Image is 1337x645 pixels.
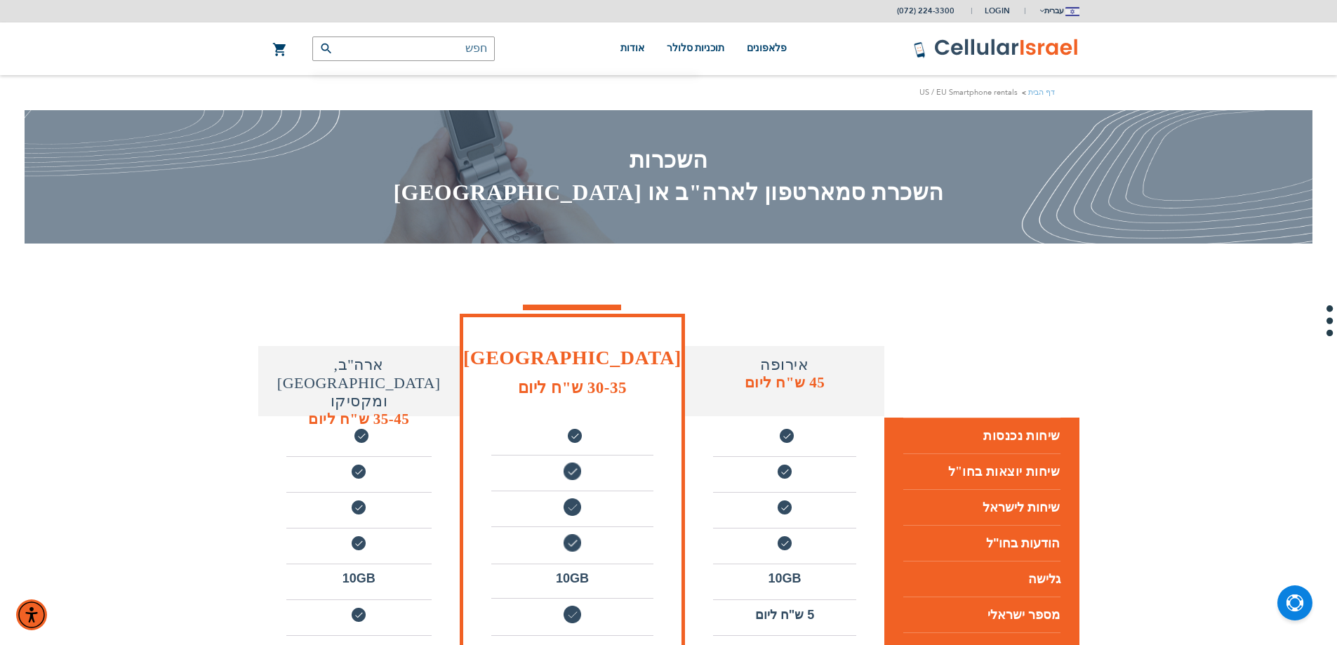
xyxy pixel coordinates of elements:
[667,43,725,53] span: תוכניות סלולר
[685,356,884,374] h4: אירופה
[685,374,884,392] h5: 45 ש"ח ליום
[903,489,1060,525] li: שיחות לישראל
[463,347,681,368] h1: [GEOGRAPHIC_DATA]
[1028,87,1055,98] a: דף הבית
[713,564,856,593] li: 10GB
[747,43,787,53] span: פלאפונים
[897,6,954,16] a: (072) 224-3300
[713,599,856,630] li: 5 ש"ח ליום
[903,525,1060,561] li: הודעות בחו"ל
[463,374,681,402] h2: 30-35 ש"ח ליום
[903,453,1060,489] h5: שיחות יוצאות בחו"ל
[903,597,1060,632] li: מספר ישראלי
[919,86,1018,99] strong: US / EU Smartphone rentals
[258,411,460,428] h5: 35-45 ש"ח ליום
[258,177,1079,209] h2: השכרת סמארטפון לארה"ב או [GEOGRAPHIC_DATA]
[620,43,644,53] span: אודות
[312,36,495,61] input: חפש
[747,22,787,75] a: פלאפונים
[903,561,1060,597] li: גלישה
[1065,7,1079,16] img: Jerusalem
[1038,1,1079,21] button: עברית
[16,599,47,630] div: תפריט נגישות
[286,564,432,593] li: 10GB
[913,38,1079,59] img: לוגו סלולר ישראל
[620,22,644,75] a: אודות
[903,418,1060,453] h5: שיחות נכנסות
[491,564,653,593] li: 10GB
[985,6,1010,16] span: Login
[258,145,1079,177] h2: השכרות
[667,22,725,75] a: תוכניות סלולר
[258,356,460,411] h4: ארה"ב, [GEOGRAPHIC_DATA] ומקסיקו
